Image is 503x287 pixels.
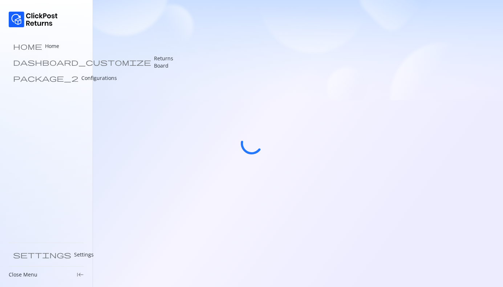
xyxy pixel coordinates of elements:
a: settings Settings [9,247,84,262]
p: Configurations [81,74,117,82]
div: Close Menukeyboard_tab_rtl [9,271,84,278]
span: settings [13,251,71,258]
span: dashboard_customize [13,58,151,66]
a: package_2 Configurations [9,71,84,85]
span: package_2 [13,74,78,82]
img: Logo [9,12,58,27]
a: dashboard_customize Returns Board [9,55,84,69]
a: home Home [9,39,84,53]
span: keyboard_tab_rtl [77,271,84,278]
p: Returns Board [154,55,173,69]
p: Close Menu [9,271,37,278]
p: Home [45,43,59,50]
p: Settings [74,251,94,258]
span: home [13,43,42,50]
